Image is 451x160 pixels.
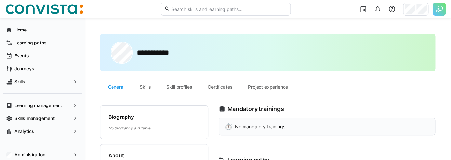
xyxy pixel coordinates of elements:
div: Skills [132,79,159,95]
div: ⏱️ [224,123,232,130]
h4: Biography [108,114,134,120]
h4: About [108,152,124,159]
div: General [100,79,132,95]
div: Project experience [240,79,296,95]
div: Certificates [200,79,240,95]
h3: Mandatory trainings [227,105,284,113]
p: No mandatory trainings [235,123,285,130]
input: Search skills and learning paths… [170,6,287,12]
p: No biography available [108,125,200,131]
div: Skill profiles [159,79,200,95]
